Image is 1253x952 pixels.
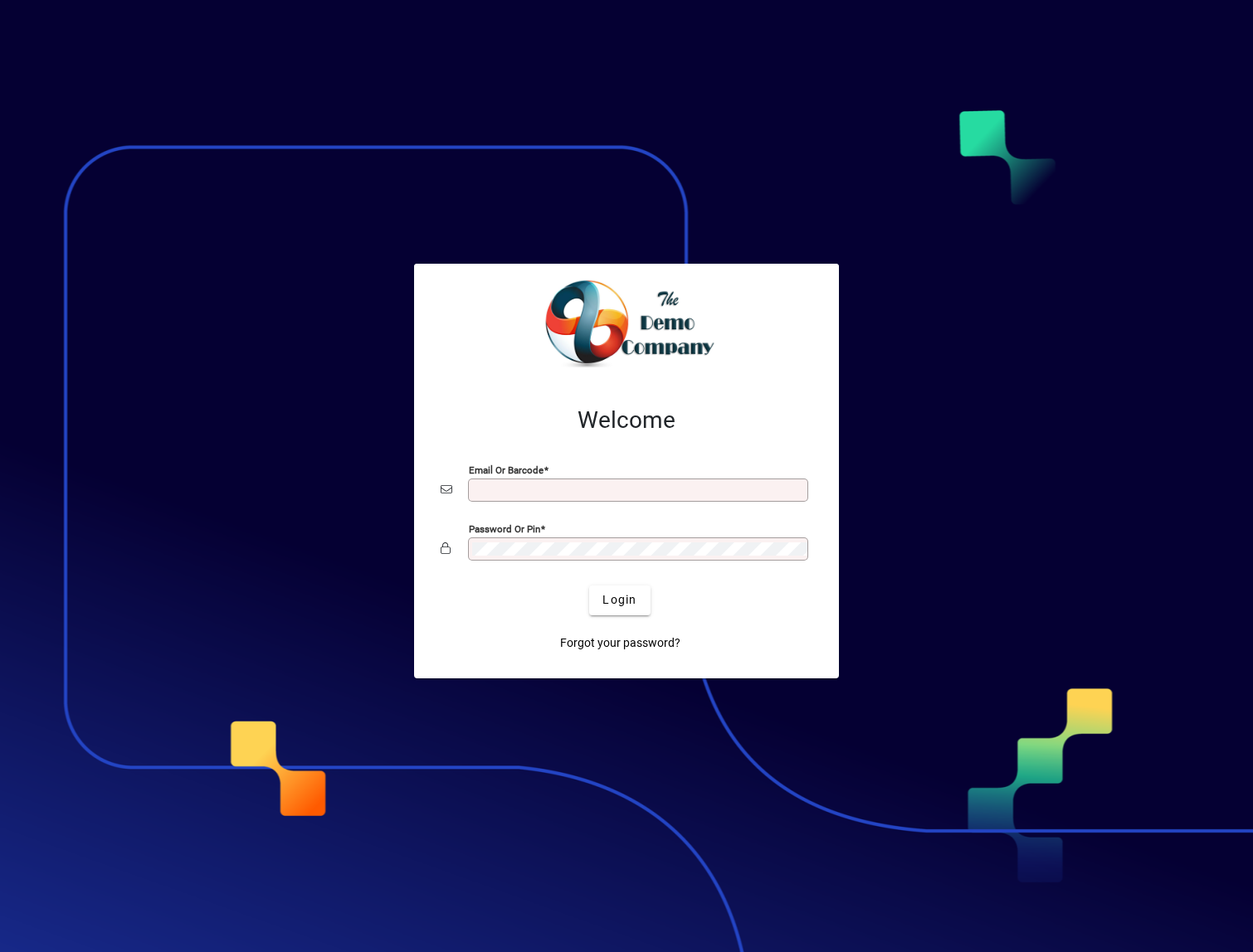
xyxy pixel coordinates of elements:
span: Login [602,591,636,609]
a: Forgot your password? [553,629,687,658]
h2: Welcome [441,406,812,435]
mat-label: Password or Pin [469,522,540,534]
button: Login [589,585,650,615]
span: Forgot your password? [560,634,680,652]
mat-label: Email or Barcode [469,464,544,475]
